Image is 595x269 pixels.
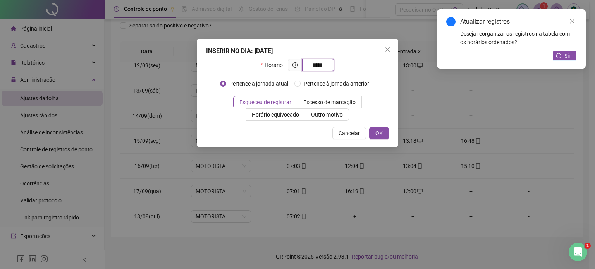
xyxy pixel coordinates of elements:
button: Sim [553,51,576,60]
span: Esqueceu de registrar [239,99,291,105]
span: Outro motivo [311,111,343,118]
iframe: Intercom live chat [569,243,587,261]
div: Deseja reorganizar os registros na tabela com os horários ordenados? [460,29,576,46]
span: Sim [564,51,573,60]
span: Pertence à jornada atual [226,79,291,88]
button: OK [369,127,389,139]
span: info-circle [446,17,456,26]
div: Atualizar registros [460,17,576,26]
span: Horário equivocado [252,111,299,118]
span: Cancelar [339,129,360,137]
span: close [569,19,575,24]
span: OK [375,129,383,137]
button: Cancelar [332,127,366,139]
span: Pertence à jornada anterior [301,79,372,88]
span: reload [556,53,561,58]
label: Horário [261,59,287,71]
a: Close [568,17,576,26]
span: close [384,46,390,53]
span: clock-circle [292,62,298,68]
div: INSERIR NO DIA : [DATE] [206,46,389,56]
span: Excesso de marcação [303,99,356,105]
button: Close [381,43,394,56]
span: 1 [585,243,591,249]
